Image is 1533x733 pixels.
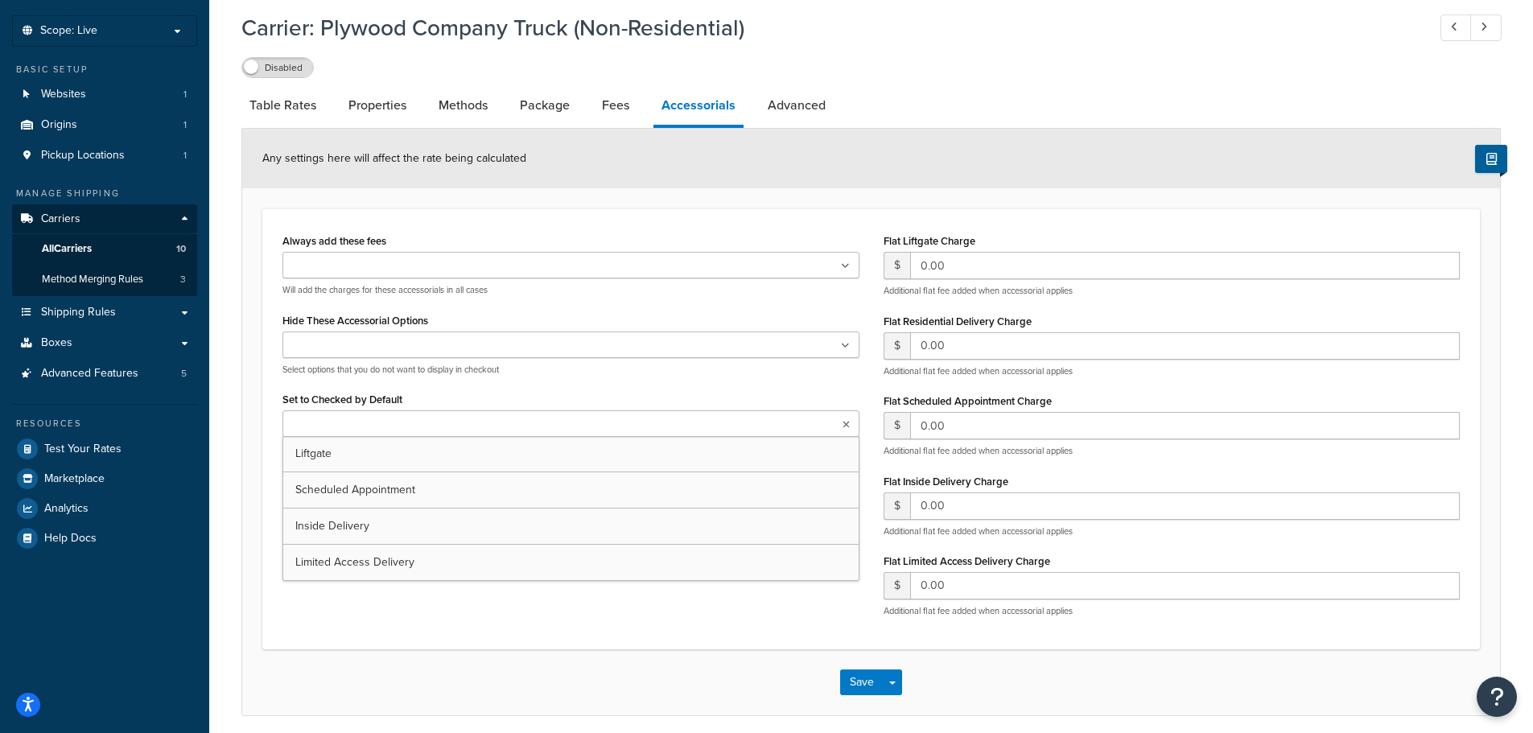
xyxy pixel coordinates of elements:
[295,445,332,462] span: Liftgate
[884,492,910,520] span: $
[12,80,197,109] a: Websites1
[41,149,125,163] span: Pickup Locations
[884,285,1461,297] p: Additional flat fee added when accessorial applies
[241,86,324,125] a: Table Rates
[12,417,197,430] div: Resources
[12,141,197,171] a: Pickup Locations1
[241,12,1411,43] h1: Carrier: Plywood Company Truck (Non-Residential)
[653,86,744,128] a: Accessorials
[183,88,187,101] span: 1
[12,464,197,493] a: Marketplace
[282,393,402,406] label: Set to Checked by Default
[183,118,187,132] span: 1
[12,494,197,523] a: Analytics
[12,359,197,389] a: Advanced Features5
[283,436,859,472] a: Liftgate
[12,434,197,463] a: Test Your Rates
[295,554,414,570] span: Limited Access Delivery
[512,86,578,125] a: Package
[42,273,143,286] span: Method Merging Rules
[884,525,1461,537] p: Additional flat fee added when accessorial applies
[760,86,834,125] a: Advanced
[242,58,313,77] label: Disabled
[340,86,414,125] a: Properties
[295,481,415,498] span: Scheduled Appointment
[884,395,1052,407] label: Flat Scheduled Appointment Charge
[884,332,910,360] span: $
[41,306,116,319] span: Shipping Rules
[176,242,186,256] span: 10
[283,545,859,580] a: Limited Access Delivery
[12,63,197,76] div: Basic Setup
[840,669,884,695] button: Save
[181,367,187,381] span: 5
[44,532,97,546] span: Help Docs
[44,472,105,486] span: Marketplace
[12,298,197,327] a: Shipping Rules
[1475,145,1507,173] button: Show Help Docs
[283,509,859,544] a: Inside Delivery
[884,365,1461,377] p: Additional flat fee added when accessorial applies
[295,517,369,534] span: Inside Delivery
[884,412,910,439] span: $
[12,110,197,140] a: Origins1
[41,118,77,132] span: Origins
[12,187,197,200] div: Manage Shipping
[12,524,197,553] a: Help Docs
[12,80,197,109] li: Websites
[44,443,122,456] span: Test Your Rates
[431,86,496,125] a: Methods
[12,141,197,171] li: Pickup Locations
[12,110,197,140] li: Origins
[282,235,386,247] label: Always add these fees
[12,204,197,296] li: Carriers
[12,265,197,294] li: Method Merging Rules
[282,284,859,296] p: Will add the charges for these accessorials in all cases
[282,315,428,327] label: Hide These Accessorial Options
[283,472,859,508] a: Scheduled Appointment
[262,150,526,167] span: Any settings here will affect the rate being calculated
[183,149,187,163] span: 1
[41,212,80,226] span: Carriers
[12,328,197,358] a: Boxes
[180,273,186,286] span: 3
[884,476,1008,488] label: Flat Inside Delivery Charge
[1470,14,1502,41] a: Next Record
[12,204,197,234] a: Carriers
[884,605,1461,617] p: Additional flat fee added when accessorial applies
[1440,14,1472,41] a: Previous Record
[884,252,910,279] span: $
[12,359,197,389] li: Advanced Features
[1477,677,1517,717] button: Open Resource Center
[41,88,86,101] span: Websites
[884,555,1050,567] label: Flat Limited Access Delivery Charge
[884,445,1461,457] p: Additional flat fee added when accessorial applies
[41,367,138,381] span: Advanced Features
[884,235,975,247] label: Flat Liftgate Charge
[884,315,1032,327] label: Flat Residential Delivery Charge
[42,242,92,256] span: All Carriers
[884,572,910,599] span: $
[12,234,197,264] a: AllCarriers10
[594,86,637,125] a: Fees
[41,336,72,350] span: Boxes
[282,364,859,376] p: Select options that you do not want to display in checkout
[12,265,197,294] a: Method Merging Rules3
[44,502,89,516] span: Analytics
[40,24,97,38] span: Scope: Live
